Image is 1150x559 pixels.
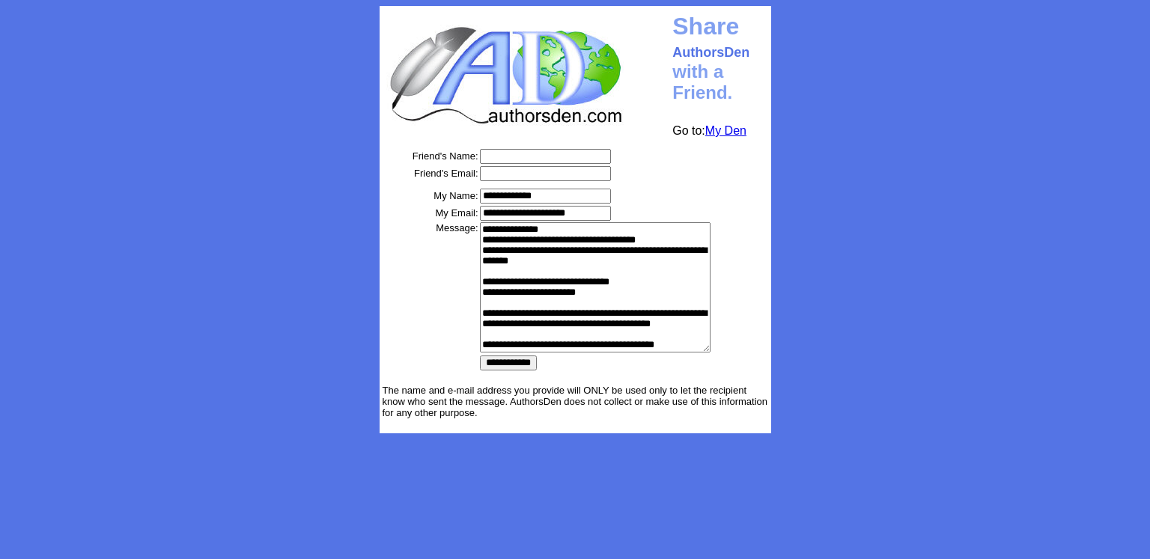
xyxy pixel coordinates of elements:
font: Message: [436,222,478,233]
font: Friend's Name: [413,150,478,162]
font: with a [672,61,723,82]
font: AuthorsDen [672,45,749,60]
a: My Den [705,124,746,137]
font: My Email: [435,207,478,219]
font: My Name: [433,190,478,201]
font: Share [672,13,739,40]
font: Friend. [672,82,732,103]
font: The name and e-mail address you provide will ONLY be used only to let the recipient know who sent... [383,385,768,418]
font: Go to: [672,124,746,137]
font: Friend's Email: [414,168,478,179]
img: logo.jpg [386,25,624,126]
